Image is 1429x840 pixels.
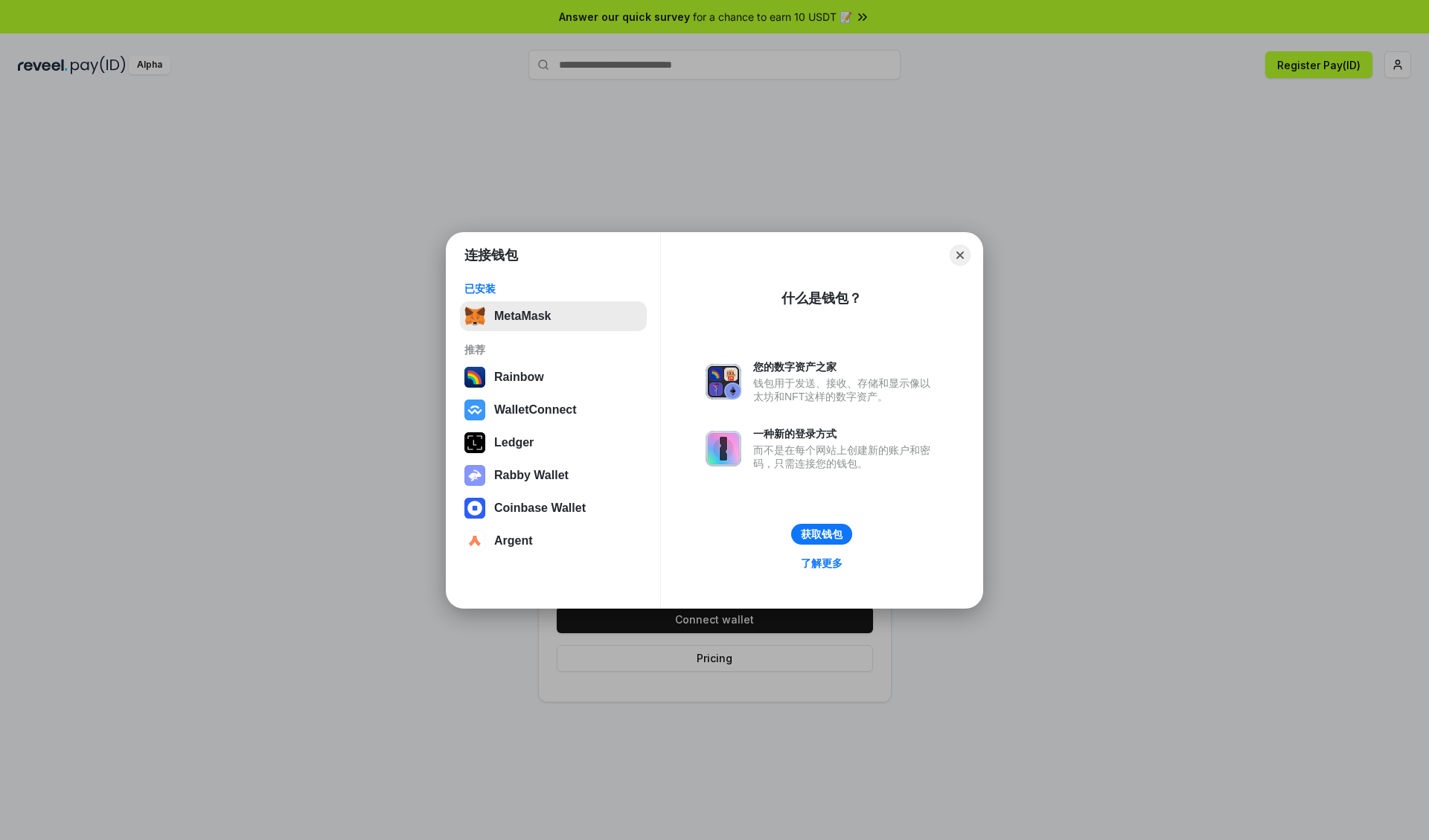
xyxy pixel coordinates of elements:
[801,528,843,541] div: 获取钱包
[464,498,485,519] img: svg+xml,%3Csvg%20width%3D%2228%22%20height%3D%2228%22%20viewBox%3D%220%200%2028%2028%22%20fill%3D...
[494,436,534,449] div: Ledger
[753,360,938,373] div: 您的数字资产之家
[801,557,843,570] div: 了解更多
[706,431,741,467] img: svg+xml,%3Csvg%20xmlns%3D%22http%3A%2F%2Fwww.w3.org%2F2000%2Fsvg%22%20fill%3D%22none%22%20viewBox...
[753,443,938,470] div: 而不是在每个网站上创建新的账户和密码，只需连接您的钱包。
[464,400,485,420] img: svg+xml,%3Csvg%20width%3D%2228%22%20height%3D%2228%22%20viewBox%3D%220%200%2028%2028%22%20fill%3D...
[781,289,862,307] div: 什么是钱包？
[460,362,647,392] button: Rainbow
[460,461,647,490] button: Rabby Wallet
[460,493,647,523] button: Coinbase Wallet
[706,364,741,400] img: svg+xml,%3Csvg%20xmlns%3D%22http%3A%2F%2Fwww.w3.org%2F2000%2Fsvg%22%20fill%3D%22none%22%20viewBox...
[950,245,971,266] button: Close
[791,524,852,545] button: 获取钱包
[464,306,485,327] img: svg+xml,%3Csvg%20fill%3D%22none%22%20height%3D%2233%22%20viewBox%3D%220%200%2035%2033%22%20width%...
[460,428,647,458] button: Ledger
[753,427,938,440] div: 一种新的登录方式
[494,371,544,384] div: Rainbow
[494,534,533,548] div: Argent
[460,301,647,331] button: MetaMask
[494,469,569,482] div: Rabby Wallet
[494,310,551,323] div: MetaMask
[464,282,642,295] div: 已安装
[464,530,485,551] img: svg+xml,%3Csvg%20width%3D%2228%22%20height%3D%2228%22%20viewBox%3D%220%200%2028%2028%22%20fill%3D...
[464,343,642,356] div: 推荐
[464,246,518,264] h1: 连接钱包
[464,367,485,388] img: svg+xml,%3Csvg%20width%3D%22120%22%20height%3D%22120%22%20viewBox%3D%220%200%20120%20120%22%20fil...
[494,403,577,417] div: WalletConnect
[460,526,647,556] button: Argent
[494,501,586,515] div: Coinbase Wallet
[464,465,485,486] img: svg+xml,%3Csvg%20xmlns%3D%22http%3A%2F%2Fwww.w3.org%2F2000%2Fsvg%22%20fill%3D%22none%22%20viewBox...
[753,376,938,403] div: 钱包用于发送、接收、存储和显示像以太坊和NFT这样的数字资产。
[460,395,647,425] button: WalletConnect
[792,554,851,573] a: 了解更多
[464,432,485,453] img: svg+xml,%3Csvg%20xmlns%3D%22http%3A%2F%2Fwww.w3.org%2F2000%2Fsvg%22%20width%3D%2228%22%20height%3...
